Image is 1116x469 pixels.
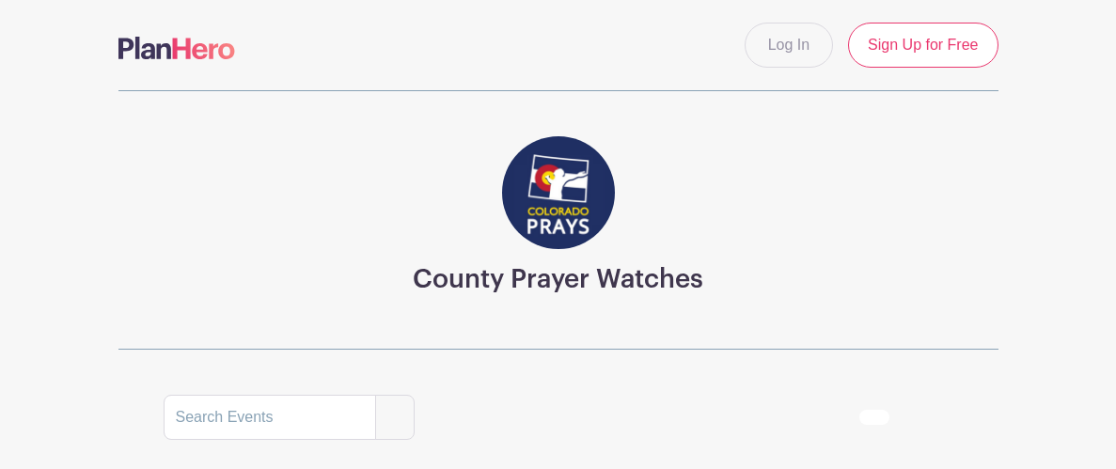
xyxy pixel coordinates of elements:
[118,37,235,59] img: logo-507f7623f17ff9eddc593b1ce0a138ce2505c220e1c5a4e2b4648c50719b7d32.svg
[413,264,703,296] h3: County Prayer Watches
[859,410,953,425] div: order and view
[848,23,998,68] a: Sign Up for Free
[745,23,833,68] a: Log In
[164,395,376,440] input: Search Events
[502,136,615,249] img: co-prays-with-words-PH-250x250-revised.png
